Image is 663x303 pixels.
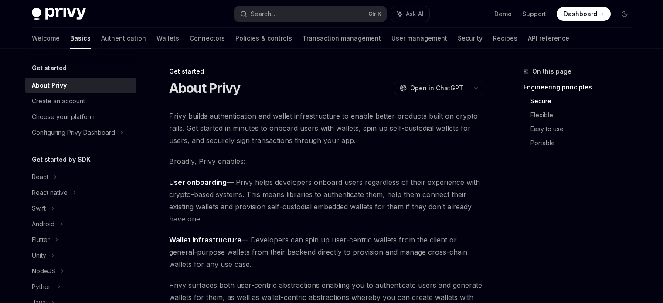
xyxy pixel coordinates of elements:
[101,28,146,49] a: Authentication
[169,155,483,167] span: Broadly, Privy enables:
[32,112,95,122] div: Choose your platform
[251,9,275,19] div: Search...
[32,172,48,182] div: React
[32,203,46,214] div: Swift
[494,10,512,18] a: Demo
[530,108,639,122] a: Flexible
[32,63,67,73] h5: Get started
[32,235,50,245] div: Flutter
[169,67,483,76] div: Get started
[32,96,85,106] div: Create an account
[530,136,639,150] a: Portable
[169,80,241,96] h1: About Privy
[522,10,546,18] a: Support
[32,187,68,198] div: React native
[32,266,55,276] div: NodeJS
[564,10,597,18] span: Dashboard
[25,93,136,109] a: Create an account
[234,6,387,22] button: Search...CtrlK
[618,7,632,21] button: Toggle dark mode
[32,80,67,91] div: About Privy
[394,81,469,95] button: Open in ChatGPT
[169,110,483,146] span: Privy builds authentication and wallet infrastructure to enable better products built on crypto r...
[169,235,241,244] strong: Wallet infrastructure
[406,10,423,18] span: Ask AI
[391,28,447,49] a: User management
[493,28,517,49] a: Recipes
[528,28,569,49] a: API reference
[410,84,463,92] span: Open in ChatGPT
[169,178,227,187] strong: User onboarding
[32,28,60,49] a: Welcome
[524,80,639,94] a: Engineering principles
[557,7,611,21] a: Dashboard
[169,176,483,225] span: — Privy helps developers onboard users regardless of their experience with crypto-based systems. ...
[25,109,136,125] a: Choose your platform
[32,250,46,261] div: Unity
[156,28,179,49] a: Wallets
[32,127,115,138] div: Configuring Privy Dashboard
[190,28,225,49] a: Connectors
[235,28,292,49] a: Policies & controls
[458,28,483,49] a: Security
[530,94,639,108] a: Secure
[391,6,429,22] button: Ask AI
[169,234,483,270] span: — Developers can spin up user-centric wallets from the client or general-purpose wallets from the...
[32,154,91,165] h5: Get started by SDK
[32,219,54,229] div: Android
[303,28,381,49] a: Transaction management
[532,66,571,77] span: On this page
[32,8,86,20] img: dark logo
[530,122,639,136] a: Easy to use
[70,28,91,49] a: Basics
[25,78,136,93] a: About Privy
[32,282,52,292] div: Python
[368,10,381,17] span: Ctrl K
